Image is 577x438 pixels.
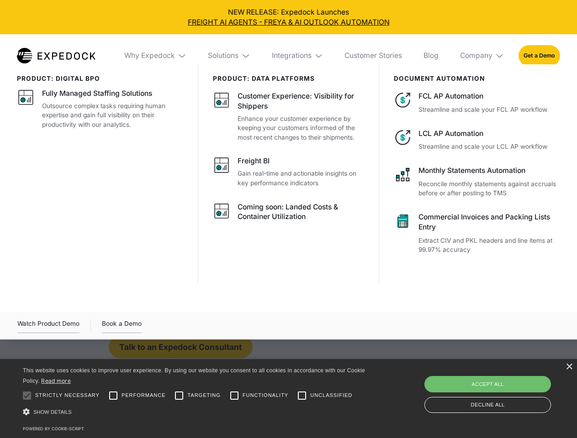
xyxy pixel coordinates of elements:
p: Reconcile monthly statements against accruals before or after posting to TMS [418,179,560,198]
div: Watch Product Demo [17,318,79,333]
p: Outsource complex tasks requiring human expertise and gain full visibility on their productivity ... [42,101,184,130]
a: LCL AP AutomationStreamline and scale your LCL AP workflow [394,129,560,151]
a: Commercial Invoices and Packing Lists EntryExtract CIV and PKL headers and line items at 99.97% a... [394,212,560,255]
div: FCL AP Automation [418,91,560,101]
a: Powered by cookie-script [23,426,84,431]
div: Solutions [201,34,258,77]
div: Solutions [208,51,238,60]
p: Streamline and scale your FCL AP workflow [418,105,560,115]
a: Get a Demo [519,45,560,66]
span: Functionality [243,391,288,399]
span: Targeting [187,391,220,399]
div: PRODUCT: data platforms [213,75,365,82]
span: Strictly necessary [35,391,100,399]
iframe: Chat Widget [425,339,577,438]
div: LCL AP Automation [418,129,560,139]
div: Monthly Statements Automation [418,166,560,176]
span: Show details [33,409,72,415]
p: Enhance your customer experience by keeping your customers informed of the most recent changes to... [238,114,365,142]
a: Fully Managed Staffing SolutionsOutsource complex tasks requiring human expertise and gain full v... [17,89,184,129]
a: Coming soon: Landed Costs & Container Utilization [213,202,365,225]
a: Book a Demo [102,318,142,333]
div: Commercial Invoices and Packing Lists Entry [418,212,560,232]
a: FREIGHT AI AGENTS - FREYA & AI OUTLOOK AUTOMATION [7,17,570,27]
a: Customer Stories [337,34,409,77]
div: Integrations [272,51,312,60]
span: This website uses cookies to improve user experience. By using our website you consent to all coo... [23,367,365,384]
a: Freight BIGain real-time and actionable insights on key performance indicators [213,156,365,188]
div: Fully Managed Staffing Solutions [42,89,152,99]
div: Coming soon: Landed Costs & Container Utilization [238,202,365,222]
div: Company [460,51,492,60]
a: Blog [416,34,445,77]
span: Performance [122,391,166,399]
div: Show details [23,406,368,418]
span: Unclassified [310,391,352,399]
a: Read more [41,377,71,384]
p: Gain real-time and actionable insights on key performance indicators [238,169,365,188]
p: Streamline and scale your LCL AP workflow [418,142,560,151]
a: open lightbox [17,318,79,333]
div: Customer Experience: Visibility for Shippers [238,91,365,111]
div: product: digital bpo [17,75,184,82]
div: Integrations [265,34,330,77]
div: Freight BI [238,156,270,166]
a: FCL AP AutomationStreamline and scale your FCL AP workflow [394,91,560,114]
p: Extract CIV and PKL headers and line items at 99.97% accuracy [418,236,560,255]
a: Monthly Statements AutomationReconcile monthly statements against accruals before or after postin... [394,166,560,198]
a: Customer Experience: Visibility for ShippersEnhance your customer experience by keeping your cust... [213,91,365,142]
div: Why Expedock [124,51,175,60]
div: document automation [394,75,560,82]
div: Why Expedock [117,34,194,77]
div: NEW RELEASE: Expedock Launches [7,7,570,27]
div: Company [453,34,511,77]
